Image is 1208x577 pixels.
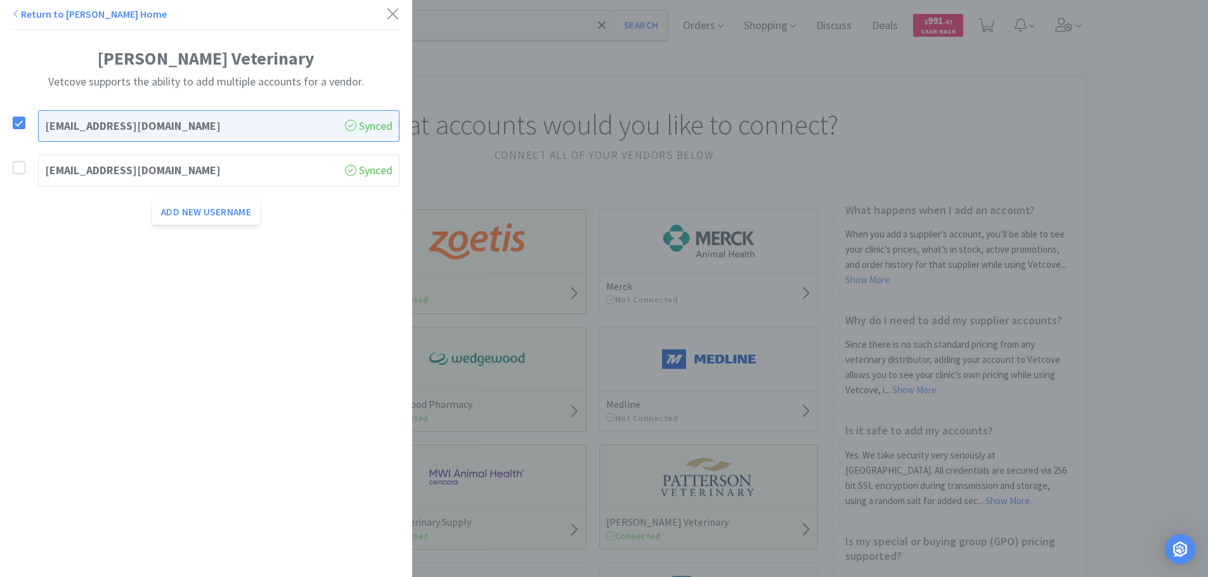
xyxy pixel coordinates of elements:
[13,44,399,73] h1: [PERSON_NAME] Veterinary
[45,117,345,136] h1: [EMAIL_ADDRESS][DOMAIN_NAME]
[152,200,260,225] button: Add new username
[345,163,393,177] span: Synced
[13,8,167,20] a: Return to [PERSON_NAME] Home
[45,162,345,180] h1: [EMAIL_ADDRESS][DOMAIN_NAME]
[1165,534,1195,564] div: Open Intercom Messenger
[13,73,399,91] h4: Vetcove supports the ability to add multiple accounts for a vendor.
[345,118,393,133] span: Synced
